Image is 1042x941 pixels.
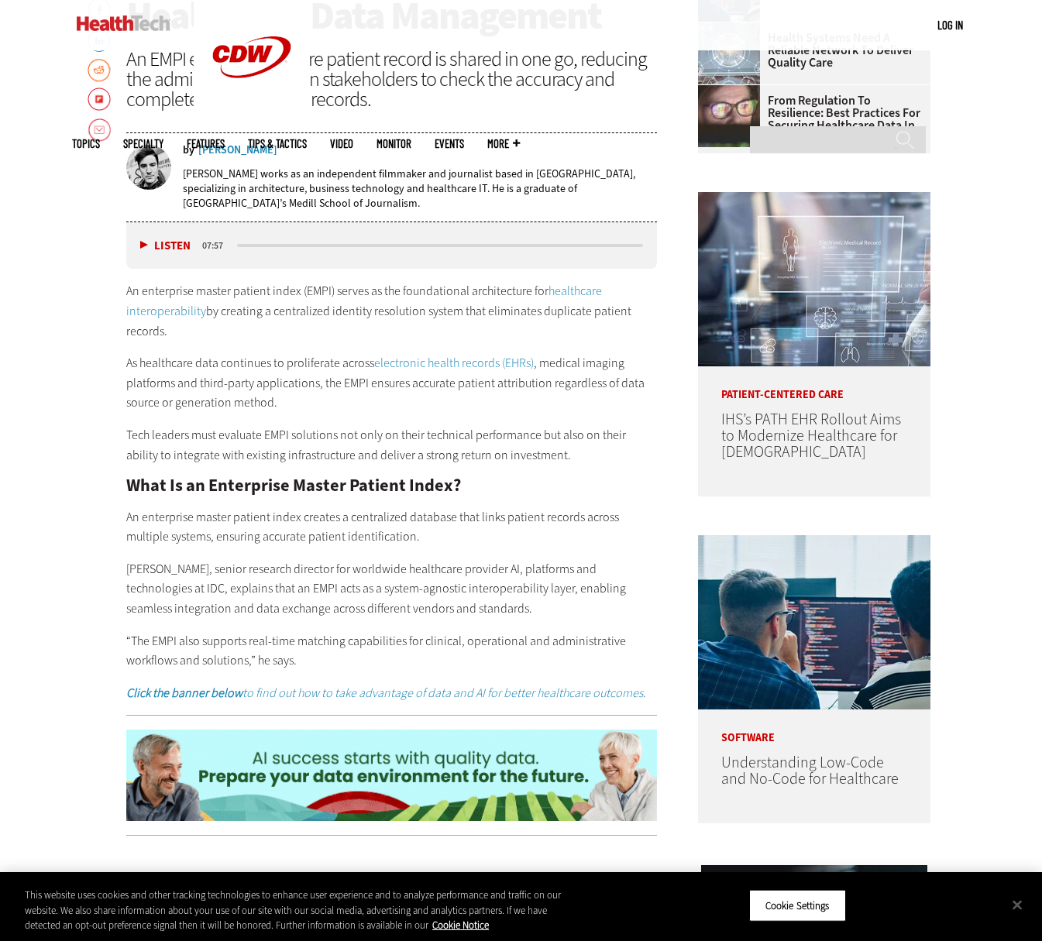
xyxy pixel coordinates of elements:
[248,138,307,149] a: Tips & Tactics
[1000,888,1034,922] button: Close
[937,17,963,33] div: User menu
[721,409,901,462] a: IHS’s PATH EHR Rollout Aims to Modernize Healthcare for [DEMOGRAPHIC_DATA]
[698,535,930,709] img: Coworkers coding
[187,138,225,149] a: Features
[200,239,235,252] div: duration
[126,281,658,341] p: An enterprise master patient index (EMPI) serves as the foundational architecture for by creating...
[698,192,930,366] img: Electronic health records
[374,355,534,371] a: electronic health records (EHRs)
[77,15,170,31] img: Home
[698,709,930,744] p: Software
[140,240,191,252] button: Listen
[698,366,930,400] p: Patient-Centered Care
[126,353,658,413] p: As healthcare data continues to proliferate across , medical imaging platforms and third-party ap...
[435,138,464,149] a: Events
[432,919,489,932] a: More information about your privacy
[25,888,573,933] div: This website uses cookies and other tracking technologies to enhance user experience and to analy...
[126,222,658,269] div: media player
[937,18,963,32] a: Log in
[123,138,163,149] span: Specialty
[126,631,658,671] p: “The EMPI also supports real-time matching capabilities for clinical, operational and administrat...
[126,685,646,701] a: Click the banner belowto find out how to take advantage of data and AI for better healthcare outc...
[377,138,411,149] a: MonITor
[721,752,899,789] a: Understanding Low-Code and No-Code for Healthcare
[126,477,658,494] h2: What Is an Enterprise Master Patient Index?
[487,138,520,149] span: More
[126,559,658,619] p: [PERSON_NAME], senior research director for worldwide healthcare provider AI, platforms and techn...
[126,685,646,701] em: to find out how to take advantage of data and AI for better healthcare outcomes.
[126,425,658,465] p: Tech leaders must evaluate EMPI solutions not only on their technical performance but also on the...
[194,102,310,118] a: CDW
[183,167,658,211] p: [PERSON_NAME] works as an independent filmmaker and journalist based in [GEOGRAPHIC_DATA], specia...
[72,138,100,149] span: Topics
[749,889,846,922] button: Cookie Settings
[126,507,658,547] p: An enterprise master patient index creates a centralized database that links patient records acro...
[126,730,658,821] img: ht-dataandai-animated-2025-prepare-desktop
[126,685,242,701] strong: Click the banner below
[330,138,353,149] a: Video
